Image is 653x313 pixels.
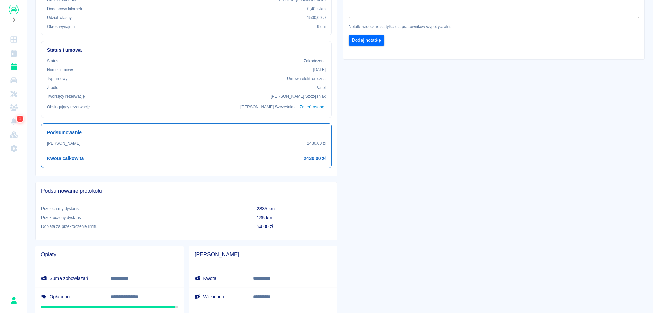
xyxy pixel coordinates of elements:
p: Żrodło [47,84,58,91]
h6: Status i umowa [47,47,326,54]
span: Pozostało 54,00 zł do zapłaty [41,306,178,308]
p: 0,40 zł /km [307,6,326,12]
a: Rezerwacje [3,60,24,74]
p: [PERSON_NAME] Szczęśniak [271,93,326,99]
p: Dodatkowy kilometr [47,6,82,12]
h6: Podsumowanie [47,129,326,136]
p: 54,00 zł [257,223,332,230]
a: Kalendarz [3,46,24,60]
h6: Suma zobowiązań [41,275,100,282]
span: 1 [18,115,22,122]
p: 9 dni [317,24,326,30]
p: Obsługujący rezerwację [47,104,90,110]
a: Dashboard [3,33,24,46]
p: Przejechany dystans [41,206,246,212]
p: Panel [316,84,326,91]
h6: Kwota [195,275,242,282]
button: Dodaj notatkę [349,35,384,46]
p: [PERSON_NAME] Szczęśniak [240,104,296,110]
h6: Opłacono [41,293,100,300]
p: Notatki widoczne są tylko dla pracowników wypożyczalni. [349,24,639,30]
p: Zakończona [304,58,326,64]
a: Flota [3,74,24,87]
a: Powiadomienia [3,114,24,128]
button: Sebastian Szczęśniak [6,293,21,308]
a: Serwisy [3,87,24,101]
p: Dopłata za przekroczenie limitu [41,223,246,230]
p: Typ umowy [47,76,67,82]
h6: 2430,00 zł [304,155,326,162]
a: Ustawienia [3,142,24,155]
p: Przekroczony dystans [41,215,246,221]
p: 2430,00 zł [307,140,326,146]
p: Tworzący rezerwację [47,93,85,99]
p: Umowa elektroniczna [287,76,326,82]
p: Udział własny [47,15,72,21]
h6: Wpłacono [195,293,242,300]
p: Status [47,58,58,64]
p: 1500,00 zł [307,15,326,21]
p: [DATE] [313,67,326,73]
a: Klienci [3,101,24,114]
span: [PERSON_NAME] [195,251,332,258]
p: Numer umowy [47,67,73,73]
button: Zmień osobę [298,102,326,112]
a: Widget WWW [3,128,24,142]
h6: Kwota całkowita [47,155,84,162]
span: Podsumowanie protokołu [41,188,332,194]
button: Rozwiń nawigację [9,15,19,24]
span: Opłaty [41,251,178,258]
p: 2835 km [257,205,332,213]
p: [PERSON_NAME] [47,140,80,146]
img: Renthelp [9,5,19,14]
p: 135 km [257,214,332,221]
p: Okres wynajmu [47,24,75,30]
